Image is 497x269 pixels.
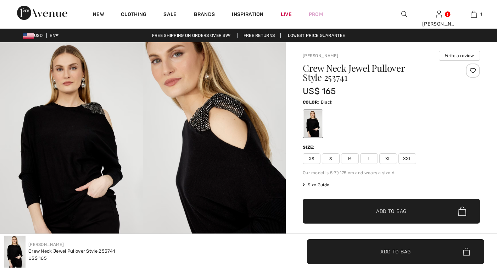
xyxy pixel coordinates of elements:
[322,153,340,164] span: S
[23,33,45,38] span: USD
[307,239,484,264] button: Add to Bag
[163,11,177,19] a: Sale
[281,11,292,18] a: Live
[341,153,359,164] span: M
[238,33,281,38] a: Free Returns
[360,153,378,164] span: L
[28,256,47,261] span: US$ 165
[303,64,451,82] h1: Crew Neck Jewel Pullover Style 253741
[309,11,323,18] a: Prom
[398,153,416,164] span: XXL
[143,42,286,257] img: Crew Neck Jewel Pullover Style 253741. 2
[146,33,236,38] a: Free shipping on orders over $99
[422,20,456,28] div: [PERSON_NAME]
[17,6,67,20] img: 1ère Avenue
[303,86,336,96] span: US$ 165
[471,10,477,18] img: My Bag
[50,33,58,38] span: EN
[93,11,104,19] a: New
[376,208,407,215] span: Add to Bag
[380,248,411,255] span: Add to Bag
[282,33,351,38] a: Lowest Price Guarantee
[4,236,26,268] img: Crew Neck Jewel Pullover Style 253741
[303,199,480,224] button: Add to Bag
[303,182,329,188] span: Size Guide
[23,33,34,39] img: US Dollar
[458,207,466,216] img: Bag.svg
[303,53,338,58] a: [PERSON_NAME]
[28,242,64,247] a: [PERSON_NAME]
[439,51,480,61] button: Write a review
[379,153,397,164] span: XL
[194,11,215,19] a: Brands
[28,248,115,255] div: Crew Neck Jewel Pullover Style 253741
[457,10,491,18] a: 1
[121,11,146,19] a: Clothing
[303,170,480,176] div: Our model is 5'9"/175 cm and wears a size 6.
[304,110,322,137] div: Black
[232,11,263,19] span: Inspiration
[303,100,319,105] span: Color:
[463,248,470,256] img: Bag.svg
[436,10,442,18] img: My Info
[480,11,482,17] span: 1
[303,144,316,150] div: Size:
[303,153,320,164] span: XS
[436,11,442,17] a: Sign In
[401,10,407,18] img: search the website
[321,100,333,105] span: Black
